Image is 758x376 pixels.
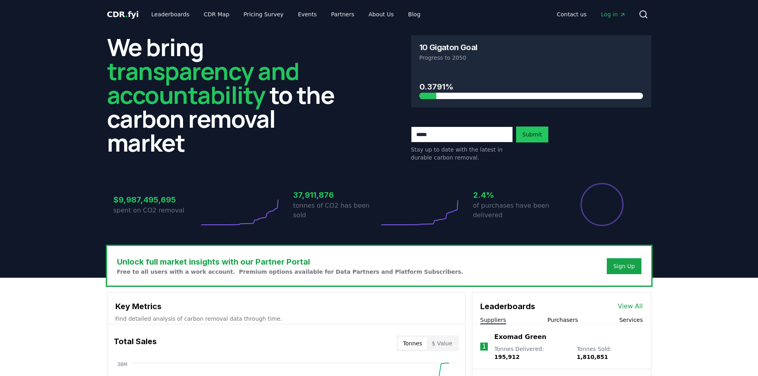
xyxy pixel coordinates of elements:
[117,268,464,276] p: Free to all users with a work account. Premium options available for Data Partners and Platform S...
[113,194,199,206] h3: $9,987,495,695
[411,146,513,162] p: Stay up to date with the latest in durable carbon removal.
[145,7,196,21] a: Leaderboards
[293,201,379,220] p: tonnes of CO2 has been sold
[494,332,546,342] a: Exomad Green
[580,182,624,227] div: Percentage of sales delivered
[113,206,199,215] p: spent on CO2 removal
[107,9,139,20] a: CDR.fyi
[115,315,457,323] p: Find detailed analysis of carbon removal data through time.
[494,345,569,361] p: Tonnes Delivered :
[325,7,360,21] a: Partners
[550,7,632,21] nav: Main
[402,7,427,21] a: Blog
[548,316,578,324] button: Purchasers
[145,7,427,21] nav: Main
[577,354,608,360] span: 1,810,851
[601,10,625,18] span: Log in
[480,300,535,312] h3: Leaderboards
[419,54,643,62] p: Progress to 2050
[107,10,139,19] span: CDR fyi
[125,10,128,19] span: .
[594,7,632,21] a: Log in
[618,302,643,311] a: View All
[516,127,549,142] button: Submit
[398,337,427,350] button: Tonnes
[427,337,457,350] button: $ Value
[115,300,457,312] h3: Key Metrics
[480,316,506,324] button: Suppliers
[107,35,347,154] h2: We bring to the carbon removal market
[607,258,641,274] button: Sign Up
[419,81,643,93] h3: 0.3791%
[292,7,323,21] a: Events
[107,55,299,111] span: transparency and accountability
[473,189,559,201] h3: 2.4%
[419,43,477,51] h3: 10 Gigaton Goal
[117,362,127,367] tspan: 38M
[473,201,559,220] p: of purchases have been delivered
[577,345,643,361] p: Tonnes Sold :
[619,316,643,324] button: Services
[362,7,400,21] a: About Us
[197,7,236,21] a: CDR Map
[293,189,379,201] h3: 37,911,876
[613,262,635,270] a: Sign Up
[237,7,290,21] a: Pricing Survey
[114,335,157,351] h3: Total Sales
[494,354,520,360] span: 195,912
[482,342,486,351] p: 1
[117,256,464,268] h3: Unlock full market insights with our Partner Portal
[550,7,593,21] a: Contact us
